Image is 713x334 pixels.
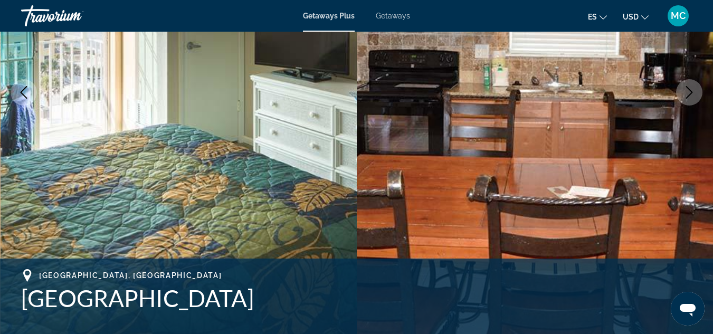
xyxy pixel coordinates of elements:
[623,13,639,21] span: USD
[376,12,410,20] a: Getaways
[671,11,686,21] span: MC
[588,9,607,24] button: Change language
[623,9,649,24] button: Change currency
[671,292,705,326] iframe: Button to launch messaging window
[11,79,37,106] button: Previous image
[39,271,222,280] span: [GEOGRAPHIC_DATA], [GEOGRAPHIC_DATA]
[664,5,692,27] button: User Menu
[588,13,597,21] span: es
[676,79,702,106] button: Next image
[21,2,127,30] a: Travorium
[303,12,355,20] a: Getaways Plus
[21,284,692,312] h1: [GEOGRAPHIC_DATA]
